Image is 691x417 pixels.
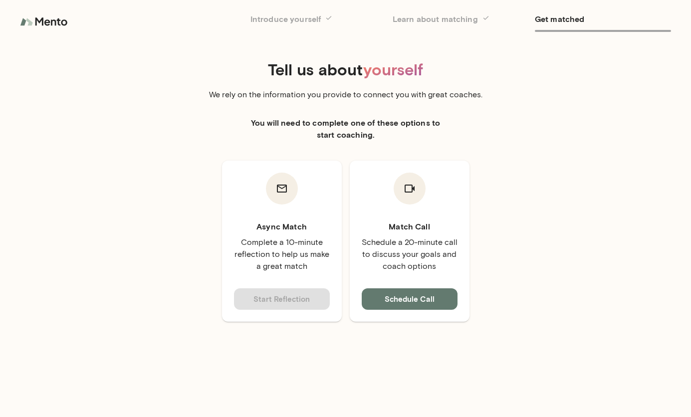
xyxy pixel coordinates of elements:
[250,12,387,26] h6: Introduce yourself
[362,236,458,272] p: Schedule a 20-minute call to discuss your goals and coach options
[20,12,70,32] img: logo
[535,12,671,26] h6: Get matched
[234,220,330,232] h6: Async Match
[234,236,330,272] p: Complete a 10-minute reflection to help us make a great match
[206,89,485,101] p: We rely on the information you provide to connect you with great coaches.
[393,12,529,26] h6: Learn about matching
[54,60,637,79] h4: Tell us about
[362,288,458,309] button: Schedule Call
[363,59,423,79] span: yourself
[246,117,446,141] h6: You will need to complete one of these options to start coaching.
[362,220,458,232] h6: Match Call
